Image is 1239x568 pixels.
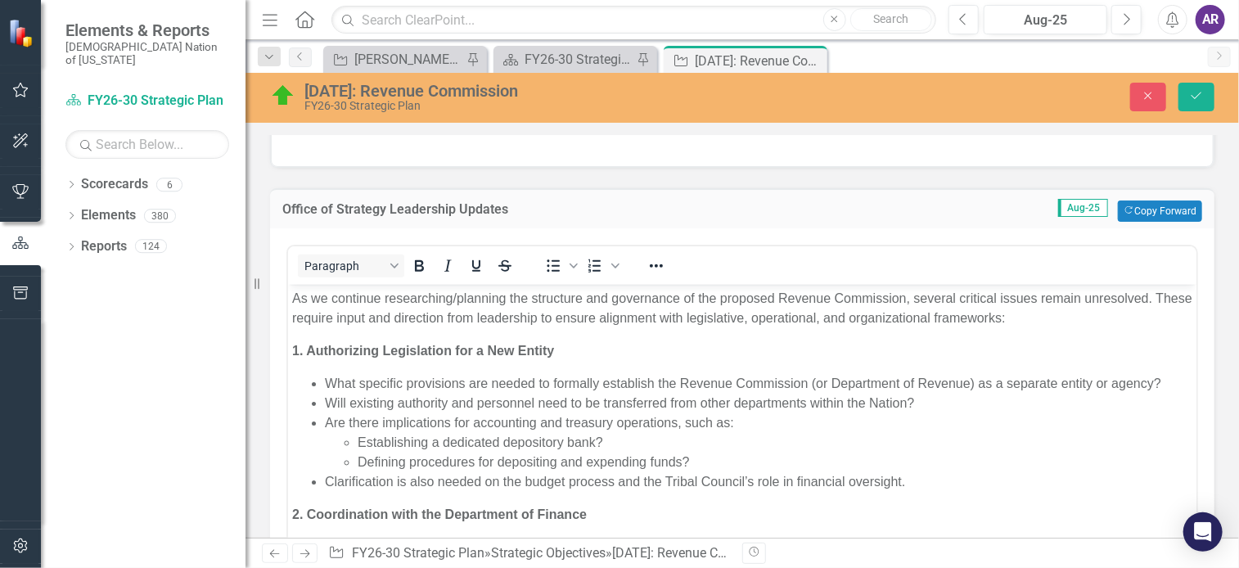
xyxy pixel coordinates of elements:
[298,255,404,277] button: Block Paragraph
[304,100,792,112] div: FY26-30 Strategic Plan
[873,12,908,25] span: Search
[1196,5,1225,34] button: AR
[331,6,936,34] input: Search ClearPoint...
[984,5,1107,34] button: Aug-25
[612,545,782,561] div: [DATE]: Revenue Commission
[539,255,580,277] div: Bullet list
[1058,199,1108,217] span: Aug-25
[1118,201,1202,222] button: Copy Forward
[498,49,633,70] a: FY26-30 Strategic Plan
[65,20,229,40] span: Elements & Reports
[491,255,519,277] button: Strikethrough
[135,240,167,254] div: 124
[304,259,385,273] span: Paragraph
[270,83,296,109] img: On Target
[1183,512,1223,552] div: Open Intercom Messenger
[304,82,792,100] div: [DATE]: Revenue Commission
[37,273,904,292] li: Is separate authorizing legislation required to formalize this relationship?
[327,49,462,70] a: [PERSON_NAME] SO's
[8,18,37,47] img: ClearPoint Strategy
[405,255,433,277] button: Bold
[81,206,136,225] a: Elements
[282,202,844,217] h3: Office of Strategy Leadership Updates
[328,544,730,563] div: » »
[525,49,633,70] div: FY26-30 Strategic Plan
[850,8,932,31] button: Search
[156,178,182,192] div: 6
[581,255,622,277] div: Numbered list
[491,545,606,561] a: Strategic Objectives
[81,175,148,194] a: Scorecards
[695,51,823,71] div: [DATE]: Revenue Commission
[65,130,229,159] input: Search Below...
[462,255,490,277] button: Underline
[65,92,229,110] a: FY26-30 Strategic Plan
[65,40,229,67] small: [DEMOGRAPHIC_DATA] Nation of [US_STATE]
[352,545,484,561] a: FY26-30 Strategic Plan
[81,237,127,256] a: Reports
[144,209,176,223] div: 380
[354,49,462,70] div: [PERSON_NAME] SO's
[434,255,462,277] button: Italic
[642,255,670,277] button: Reveal or hide additional toolbar items
[989,11,1102,30] div: Aug-25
